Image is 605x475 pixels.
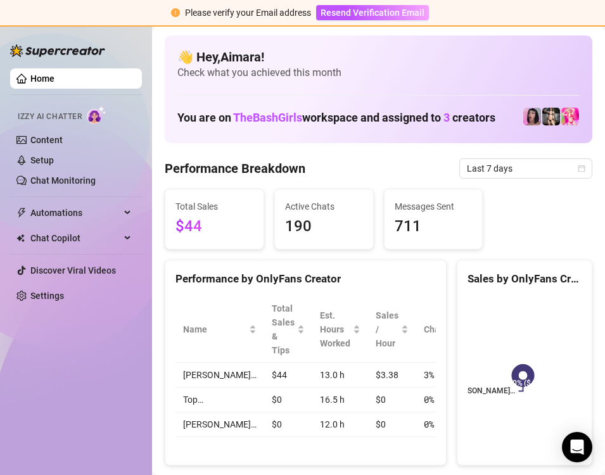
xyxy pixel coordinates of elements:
a: Chat Monitoring [30,175,96,186]
td: $0 [368,412,416,437]
div: Sales by OnlyFans Creator [468,270,582,288]
td: [PERSON_NAME]… [175,412,264,437]
a: Discover Viral Videos [30,265,116,275]
img: AI Chatter [87,106,106,124]
td: $0 [264,412,312,437]
th: Chat Conversion [416,296,523,363]
img: Bonnie [542,108,560,125]
span: Last 7 days [467,159,585,178]
span: 0 % [424,417,444,431]
td: 13.0 h [312,363,368,388]
a: Home [30,73,54,84]
img: Chat Copilot [16,234,25,243]
td: $0 [264,388,312,412]
span: Messages Sent [395,199,473,213]
span: exclamation-circle [171,8,180,17]
span: 190 [285,215,363,239]
a: Settings [30,291,64,301]
div: Performance by OnlyFans Creator [175,270,436,288]
span: 3 [443,111,450,124]
td: $44 [264,363,312,388]
span: Chat Copilot [30,228,120,248]
td: [PERSON_NAME]… [175,363,264,388]
span: Total Sales [175,199,253,213]
img: logo-BBDzfeDw.svg [10,44,105,57]
td: 16.5 h [312,388,368,412]
span: Total Sales & Tips [272,301,295,357]
span: 711 [395,215,473,239]
th: Sales / Hour [368,296,416,363]
a: Content [30,135,63,145]
span: 3 % [424,368,444,382]
span: Automations [30,203,120,223]
img: Top [561,108,579,125]
text: [PERSON_NAME]… [451,387,514,396]
span: Check what you achieved this month [177,66,580,80]
div: Est. Hours Worked [320,308,350,350]
button: Resend Verification Email [316,5,429,20]
a: Setup [30,155,54,165]
td: Top… [175,388,264,412]
span: Chat Conversion [424,322,506,336]
span: $44 [175,215,253,239]
img: Valeria [523,108,541,125]
td: 12.0 h [312,412,368,437]
h1: You are on workspace and assigned to creators [177,111,495,125]
h4: 👋 Hey, Aimara ! [177,48,580,66]
span: 0 % [424,393,444,407]
span: Name [183,322,246,336]
span: thunderbolt [16,208,27,218]
span: Active Chats [285,199,363,213]
span: Sales / Hour [376,308,398,350]
div: Please verify your Email address [185,6,311,20]
td: $0 [368,388,416,412]
span: Resend Verification Email [321,8,424,18]
span: TheBashGirls [233,111,302,124]
th: Total Sales & Tips [264,296,312,363]
span: Izzy AI Chatter [18,111,82,123]
span: calendar [578,165,585,172]
h4: Performance Breakdown [165,160,305,177]
div: Open Intercom Messenger [562,432,592,462]
td: $3.38 [368,363,416,388]
th: Name [175,296,264,363]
